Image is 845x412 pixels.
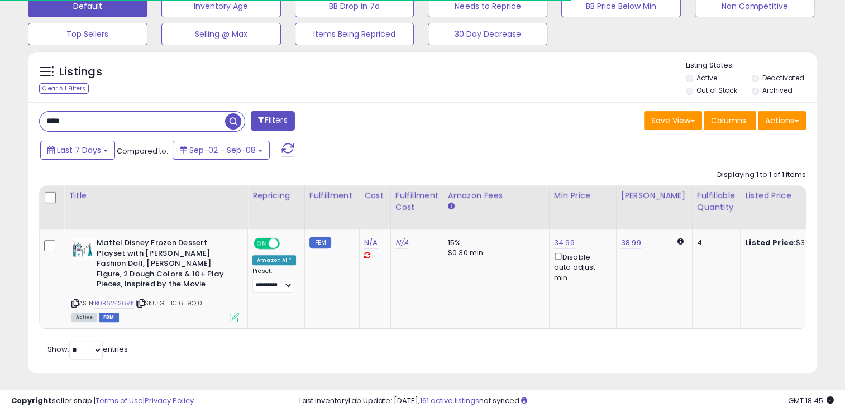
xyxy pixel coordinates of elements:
span: Show: entries [47,344,128,354]
small: FBM [309,237,331,248]
div: Fulfillable Quantity [697,190,736,213]
span: Last 7 Days [57,145,101,156]
div: seller snap | | [11,396,194,406]
button: Save View [644,111,702,130]
div: Fulfillment Cost [395,190,438,213]
div: $37.11 [745,238,838,248]
b: Mattel Disney Frozen Dessert Playset with [PERSON_NAME] Fashion Doll, [PERSON_NAME] Figure, 2 Dou... [97,238,232,293]
h5: Listings [59,64,102,80]
div: Last InventoryLab Update: [DATE], not synced. [299,396,834,406]
button: 30 Day Decrease [428,23,547,45]
a: N/A [395,237,409,248]
img: 41OsF3uzsfL._SL40_.jpg [71,238,94,260]
a: Privacy Policy [145,395,194,406]
div: Fulfillment [309,190,355,202]
div: Displaying 1 to 1 of 1 items [717,170,806,180]
div: Amazon AI * [252,255,296,265]
span: | SKU: GL-1C16-9Q10 [136,299,202,308]
label: Active [696,73,717,83]
button: Last 7 Days [40,141,115,160]
button: Sep-02 - Sep-08 [173,141,270,160]
span: FBM [99,313,119,322]
a: 34.99 [554,237,575,248]
div: 15% [448,238,541,248]
strong: Copyright [11,395,52,406]
button: Filters [251,111,294,131]
b: Listed Price: [745,237,796,248]
p: Listing States: [686,60,817,71]
div: Min Price [554,190,612,202]
a: N/A [364,237,378,248]
button: Items Being Repriced [295,23,414,45]
div: Amazon Fees [448,190,545,202]
button: Columns [704,111,756,130]
div: Cost [364,190,386,202]
div: $0.30 min [448,248,541,258]
label: Out of Stock [696,85,737,95]
a: Terms of Use [96,395,143,406]
a: 161 active listings [420,395,479,406]
div: Preset: [252,267,296,293]
div: Title [69,190,243,202]
a: 38.99 [621,237,641,248]
span: OFF [278,239,296,248]
div: ASIN: [71,238,239,320]
div: [PERSON_NAME] [621,190,688,202]
div: Listed Price [745,190,842,202]
div: 4 [697,238,732,248]
label: Deactivated [762,73,804,83]
div: Disable auto adjust min [554,251,608,283]
span: Columns [711,115,746,126]
a: B0B624S6VK [94,299,134,308]
small: Amazon Fees. [448,202,455,212]
div: Repricing [252,190,300,202]
button: Top Sellers [28,23,147,45]
span: Compared to: [117,146,168,156]
span: 2025-09-16 18:45 GMT [788,395,834,406]
span: ON [255,239,269,248]
button: Actions [758,111,806,130]
label: Archived [762,85,793,95]
div: Clear All Filters [39,83,89,94]
button: Selling @ Max [161,23,281,45]
span: Sep-02 - Sep-08 [189,145,256,156]
span: All listings currently available for purchase on Amazon [71,313,97,322]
